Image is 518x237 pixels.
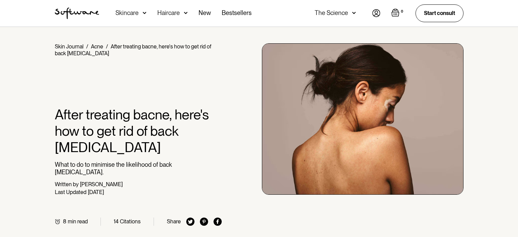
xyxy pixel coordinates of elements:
img: twitter icon [186,218,194,226]
p: What to do to minimise the likelihood of back [MEDICAL_DATA]. [55,161,222,176]
div: The Science [315,10,348,16]
div: / [106,43,108,50]
div: 8 [63,218,66,225]
div: [DATE] [88,189,104,195]
img: pinterest icon [200,218,208,226]
div: / [86,43,88,50]
a: Skin Journal [55,43,83,50]
img: facebook icon [214,218,222,226]
div: 0 [399,9,405,15]
div: Last Updated [55,189,87,195]
div: [PERSON_NAME] [80,181,123,188]
div: Citations [120,218,141,225]
img: arrow down [352,10,356,16]
img: arrow down [184,10,188,16]
img: Software Logo [55,8,99,19]
a: Start consult [415,4,464,22]
a: Acne [91,43,103,50]
div: Haircare [157,10,180,16]
h1: After treating bacne, here's how to get rid of back [MEDICAL_DATA] [55,106,222,155]
div: Skincare [115,10,139,16]
a: home [55,8,99,19]
div: Written by [55,181,79,188]
div: 14 [114,218,119,225]
img: arrow down [143,10,146,16]
div: min read [68,218,88,225]
div: Share [167,218,181,225]
div: After treating bacne, here's how to get rid of back [MEDICAL_DATA] [55,43,211,57]
a: Open empty cart [391,9,405,18]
